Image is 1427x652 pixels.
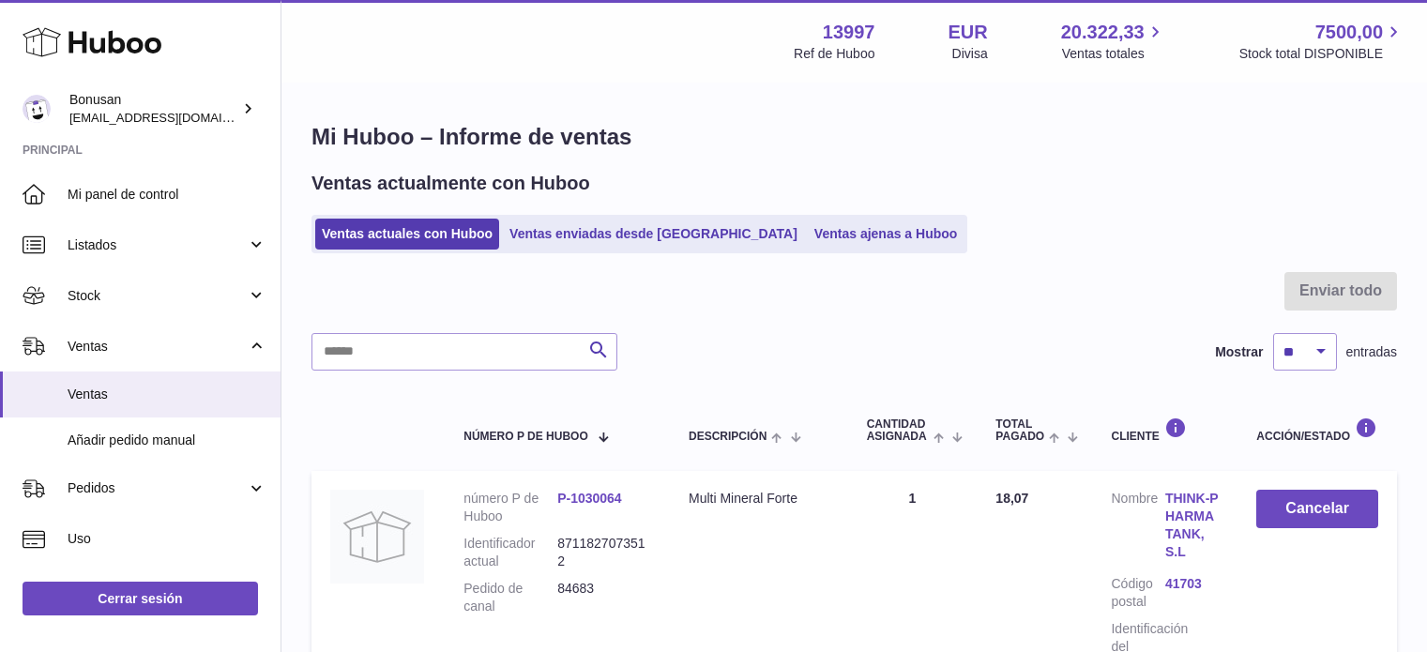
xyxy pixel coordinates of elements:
[1239,20,1404,63] a: 7500,00 Stock total DISPONIBLE
[68,479,247,497] span: Pedidos
[68,236,247,254] span: Listados
[1111,417,1219,443] div: Cliente
[1111,490,1164,566] dt: Nombre
[689,431,767,443] span: Descripción
[69,110,276,125] span: [EMAIL_ADDRESS][DOMAIN_NAME]
[503,219,804,250] a: Ventas enviadas desde [GEOGRAPHIC_DATA]
[1346,343,1397,361] span: entradas
[1315,20,1383,45] span: 7500,00
[689,490,829,508] div: Multi Mineral Forte
[1239,45,1404,63] span: Stock total DISPONIBLE
[1256,490,1378,528] button: Cancelar
[315,219,499,250] a: Ventas actuales con Huboo
[463,490,557,525] dt: número P de Huboo
[68,432,266,449] span: Añadir pedido manual
[311,171,590,196] h2: Ventas actualmente con Huboo
[68,386,266,403] span: Ventas
[69,91,238,127] div: Bonusan
[948,20,987,45] strong: EUR
[557,580,651,615] dd: 84683
[1111,575,1164,611] dt: Código postal
[867,418,929,443] span: Cantidad ASIGNADA
[1061,20,1145,45] span: 20.322,33
[330,490,424,584] img: no-photo.jpg
[68,287,247,305] span: Stock
[23,582,258,615] a: Cerrar sesión
[1165,575,1219,593] a: 41703
[68,186,266,204] span: Mi panel de control
[995,491,1028,506] span: 18,07
[995,418,1044,443] span: Total pagado
[557,491,622,506] a: P-1030064
[1061,20,1166,63] a: 20.322,33 Ventas totales
[23,95,51,123] img: internalAdmin-13997@internal.huboo.com
[952,45,988,63] div: Divisa
[463,580,557,615] dt: Pedido de canal
[808,219,964,250] a: Ventas ajenas a Huboo
[794,45,874,63] div: Ref de Huboo
[557,535,651,570] dd: 8711827073512
[1165,490,1219,561] a: THINK-PHARMA TANK, S.L
[1256,417,1378,443] div: Acción/Estado
[68,338,247,356] span: Ventas
[1215,343,1263,361] label: Mostrar
[68,530,266,548] span: Uso
[823,20,875,45] strong: 13997
[311,122,1397,152] h1: Mi Huboo – Informe de ventas
[1062,45,1166,63] span: Ventas totales
[463,535,557,570] dt: Identificador actual
[463,431,587,443] span: número P de Huboo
